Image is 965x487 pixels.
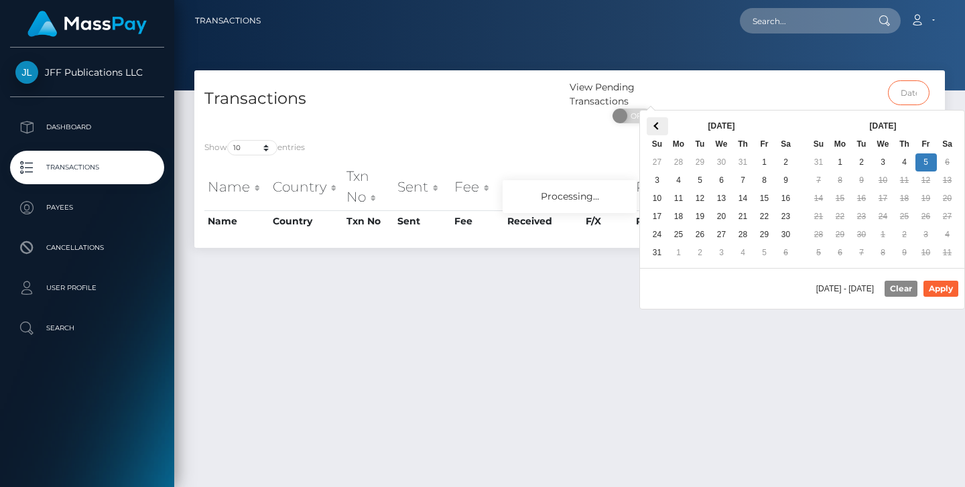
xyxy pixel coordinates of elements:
[620,109,653,123] span: OFF
[711,208,732,226] td: 20
[873,226,894,244] td: 1
[937,135,958,153] th: Sa
[754,244,775,262] td: 5
[732,226,754,244] td: 28
[732,190,754,208] td: 14
[873,208,894,226] td: 24
[204,163,269,210] th: Name
[668,153,690,171] td: 28
[10,231,164,265] a: Cancellations
[15,318,159,338] p: Search
[690,190,711,208] td: 12
[27,11,147,37] img: MassPay Logo
[15,61,38,84] img: JFF Publications LLC
[894,208,915,226] td: 25
[668,190,690,208] td: 11
[754,190,775,208] td: 15
[451,210,504,232] th: Fee
[690,226,711,244] td: 26
[690,135,711,153] th: Tu
[754,171,775,190] td: 8
[647,135,668,153] th: Su
[775,171,797,190] td: 9
[204,140,305,155] label: Show entries
[10,271,164,305] a: User Profile
[690,171,711,190] td: 5
[10,111,164,144] a: Dashboard
[894,153,915,171] td: 4
[894,244,915,262] td: 9
[754,208,775,226] td: 22
[894,226,915,244] td: 2
[668,117,775,135] th: [DATE]
[711,244,732,262] td: 3
[915,208,937,226] td: 26
[204,210,269,232] th: Name
[711,171,732,190] td: 6
[204,87,560,111] h4: Transactions
[851,244,873,262] td: 7
[15,117,159,137] p: Dashboard
[830,190,851,208] td: 15
[668,171,690,190] td: 4
[668,208,690,226] td: 18
[915,226,937,244] td: 3
[915,171,937,190] td: 12
[915,135,937,153] th: Fr
[775,190,797,208] td: 16
[15,198,159,218] p: Payees
[830,171,851,190] td: 8
[227,140,277,155] select: Showentries
[937,226,958,244] td: 4
[711,190,732,208] td: 13
[195,7,261,35] a: Transactions
[503,180,637,213] div: Processing...
[851,226,873,244] td: 30
[915,153,937,171] td: 5
[10,311,164,345] a: Search
[633,210,694,232] th: Payer
[647,190,668,208] td: 10
[851,208,873,226] td: 23
[937,190,958,208] td: 20
[690,244,711,262] td: 2
[873,153,894,171] td: 3
[873,190,894,208] td: 17
[740,8,866,33] input: Search...
[647,226,668,244] td: 24
[873,244,894,262] td: 8
[732,135,754,153] th: Th
[830,153,851,171] td: 1
[885,281,917,297] button: Clear
[690,153,711,171] td: 29
[808,190,830,208] td: 14
[915,190,937,208] td: 19
[894,171,915,190] td: 11
[10,66,164,78] span: JFF Publications LLC
[873,171,894,190] td: 10
[894,190,915,208] td: 18
[690,208,711,226] td: 19
[647,171,668,190] td: 3
[830,244,851,262] td: 6
[394,210,451,232] th: Sent
[808,171,830,190] td: 7
[808,226,830,244] td: 28
[647,153,668,171] td: 27
[754,153,775,171] td: 1
[668,244,690,262] td: 1
[732,208,754,226] td: 21
[394,163,451,210] th: Sent
[775,153,797,171] td: 2
[711,153,732,171] td: 30
[775,244,797,262] td: 6
[504,163,582,210] th: Received
[775,226,797,244] td: 30
[711,135,732,153] th: We
[851,190,873,208] td: 16
[873,135,894,153] th: We
[668,135,690,153] th: Mo
[888,80,930,105] input: Date filter
[343,163,394,210] th: Txn No
[269,210,343,232] th: Country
